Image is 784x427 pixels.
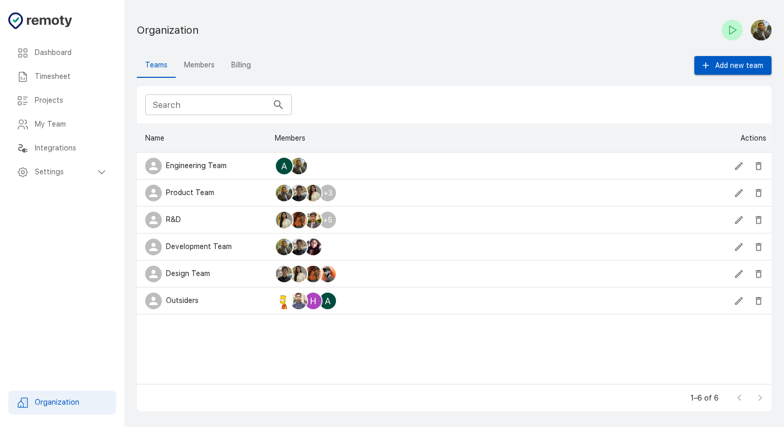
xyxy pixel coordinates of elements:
button: Mohammad Owais Basit [747,16,772,45]
button: Delete [751,158,766,174]
button: Edit [731,185,747,201]
h6: Integrations [35,143,108,154]
img: Mahnoor Amin [290,212,307,228]
div: +3 [318,184,337,202]
div: Name [145,123,164,153]
img: Mahad [276,266,292,282]
div: Settings [8,160,116,184]
img: Fatimah Zafar [290,266,307,282]
img: Bart [276,293,292,309]
p: Design Team [166,268,210,279]
div: Organization [8,391,116,415]
img: Ahsan Masood [319,293,336,309]
p: 1–6 of 6 [690,393,719,403]
p: Outsiders [166,295,199,306]
button: Delete [751,293,766,309]
h6: Timesheet [35,71,108,82]
div: Dashboard [8,41,116,65]
img: Fatimah Zafar [305,185,321,201]
h6: My Team [35,119,108,130]
h6: Settings [35,167,95,178]
img: Mahad [290,185,307,201]
button: Edit [731,293,747,309]
div: Projects [8,89,116,113]
div: Name [137,123,270,153]
h1: Organization [137,22,199,38]
img: Mohammad Owais Basit [751,20,772,40]
img: Farhan Rafaqat [305,212,321,228]
button: Delete [751,266,766,282]
div: Members [275,123,305,153]
p: Development Team [166,241,232,252]
img: Qasim [290,293,307,309]
div: +5 [318,211,337,229]
button: Edit [731,158,747,174]
button: Delete [751,212,766,228]
img: Mahnoor Amin [305,266,321,282]
img: Mohammad Owais Basit [276,239,292,255]
div: Integrations [8,136,116,160]
img: Fatimah Zafar [276,212,292,228]
button: Edit [731,212,747,228]
img: Mahad [290,239,307,255]
div: organization tabs [137,53,259,78]
div: My Team [8,113,116,136]
img: Zain Zahid [319,266,336,282]
img: Arshmah Shahkar [305,239,321,255]
h6: Dashboard [35,47,108,59]
button: Billing [223,53,259,78]
button: Delete [751,185,766,201]
h6: Projects [35,95,108,106]
img: Mohammad Owais Basit [276,185,292,201]
button: Add new team [694,56,772,75]
p: Product Team [166,187,214,198]
p: Engineering Team [166,160,227,171]
button: Teams [137,53,176,78]
div: Actions [740,123,766,153]
div: Members [270,123,730,153]
button: Edit [731,239,747,255]
button: Check-in [722,20,743,40]
button: Edit [731,266,747,282]
h6: Organization [35,397,108,408]
button: Delete [751,239,766,255]
img: Mohammad Owais Basit [290,158,307,174]
div: Actions [730,123,772,153]
div: Timesheet [8,65,116,89]
button: Members [176,53,223,78]
img: Hamid Zia [305,293,321,309]
img: Ahsan Masood [276,158,292,174]
p: R&D [166,214,181,225]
